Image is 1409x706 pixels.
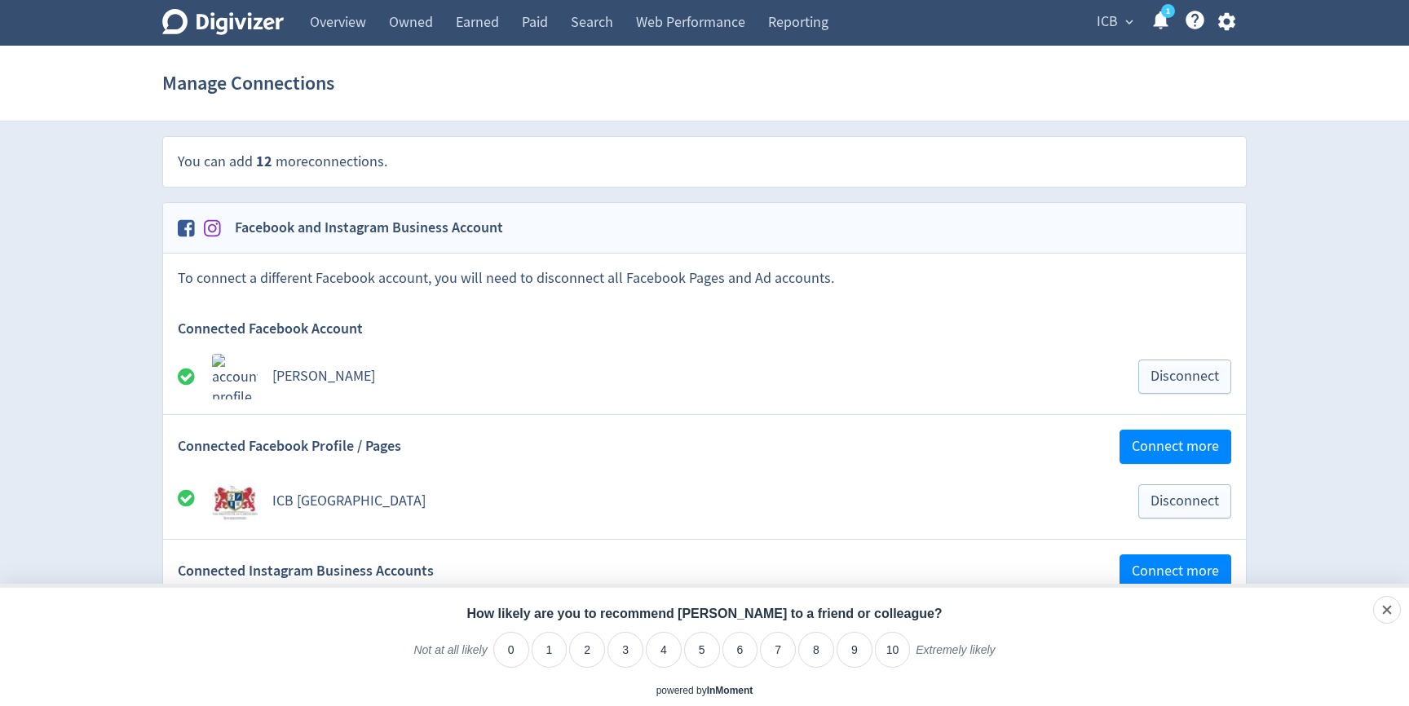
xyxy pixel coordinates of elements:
a: ICB [GEOGRAPHIC_DATA] [272,492,426,510]
span: expand_more [1122,15,1137,29]
li: 8 [798,632,834,668]
button: Disconnect [1138,484,1231,518]
span: 12 [256,152,272,171]
li: 9 [837,632,872,668]
a: InMoment [707,685,753,696]
div: All good [178,488,212,514]
li: 4 [646,632,682,668]
text: 1 [1166,6,1170,17]
span: Disconnect [1151,494,1219,509]
li: 10 [875,632,911,668]
span: Connect more [1132,564,1219,579]
img: account profile [212,354,258,399]
label: Extremely likely [916,642,995,670]
li: 6 [722,632,758,668]
li: 0 [493,632,529,668]
div: Close survey [1373,596,1401,624]
h2: Facebook and Instagram Business Account [223,218,503,238]
li: 3 [607,632,643,668]
div: powered by inmoment [656,684,753,698]
button: Connect more [1120,554,1231,589]
button: Disconnect [1138,360,1231,394]
span: Connected Facebook Account [178,319,363,339]
button: ICB [1091,9,1137,35]
span: Disconnect [1151,369,1219,384]
li: 7 [760,632,796,668]
img: Avatar for ICB Australia [212,479,258,524]
li: 1 [532,632,568,668]
li: 2 [569,632,605,668]
div: To connect a different Facebook account, you will need to disconnect all Facebook Pages and Ad ac... [163,254,1246,303]
span: You can add more connections . [178,152,387,171]
label: Not at all likely [413,642,487,670]
a: [PERSON_NAME] [272,367,375,386]
span: Connected Facebook Profile / Pages [178,436,401,457]
span: Connected Instagram Business Accounts [178,561,434,581]
li: 5 [684,632,720,668]
span: Connect more [1132,439,1219,454]
button: Connect more [1120,430,1231,464]
span: ICB [1097,9,1118,35]
h1: Manage Connections [162,57,334,109]
a: 1 [1161,4,1175,18]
